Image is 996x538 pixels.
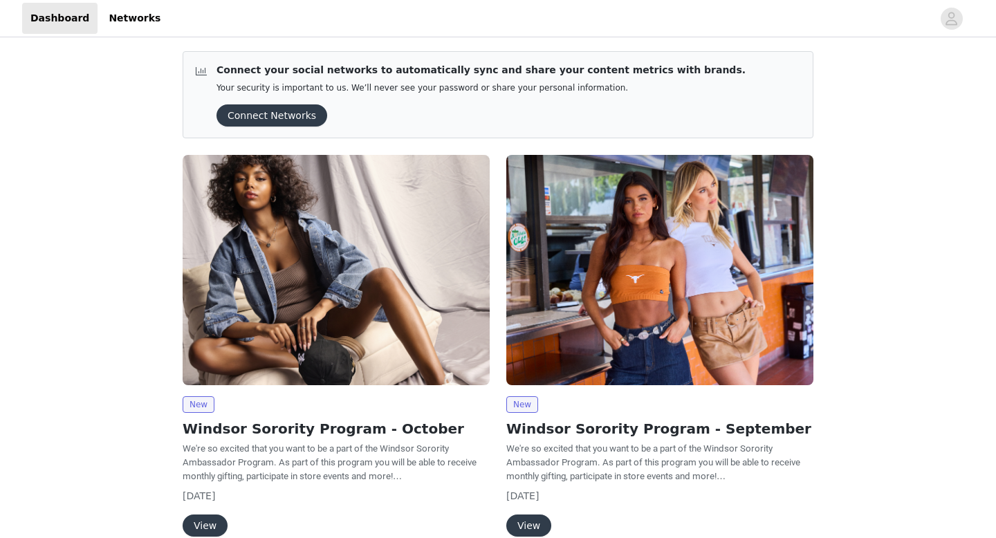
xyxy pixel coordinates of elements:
a: View [183,521,228,531]
span: [DATE] [183,490,215,501]
span: We're so excited that you want to be a part of the Windsor Sorority Ambassador Program. As part o... [183,443,477,481]
button: View [183,514,228,537]
span: We're so excited that you want to be a part of the Windsor Sorority Ambassador Program. As part o... [506,443,800,481]
a: View [506,521,551,531]
p: Your security is important to us. We’ll never see your password or share your personal information. [216,83,746,93]
button: View [506,514,551,537]
a: Dashboard [22,3,98,34]
h2: Windsor Sorority Program - September [506,418,813,439]
a: Networks [100,3,169,34]
button: Connect Networks [216,104,327,127]
span: New [183,396,214,413]
p: Connect your social networks to automatically sync and share your content metrics with brands. [216,63,746,77]
img: Windsor [506,155,813,385]
img: Windsor [183,155,490,385]
div: avatar [945,8,958,30]
h2: Windsor Sorority Program - October [183,418,490,439]
span: New [506,396,538,413]
span: [DATE] [506,490,539,501]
